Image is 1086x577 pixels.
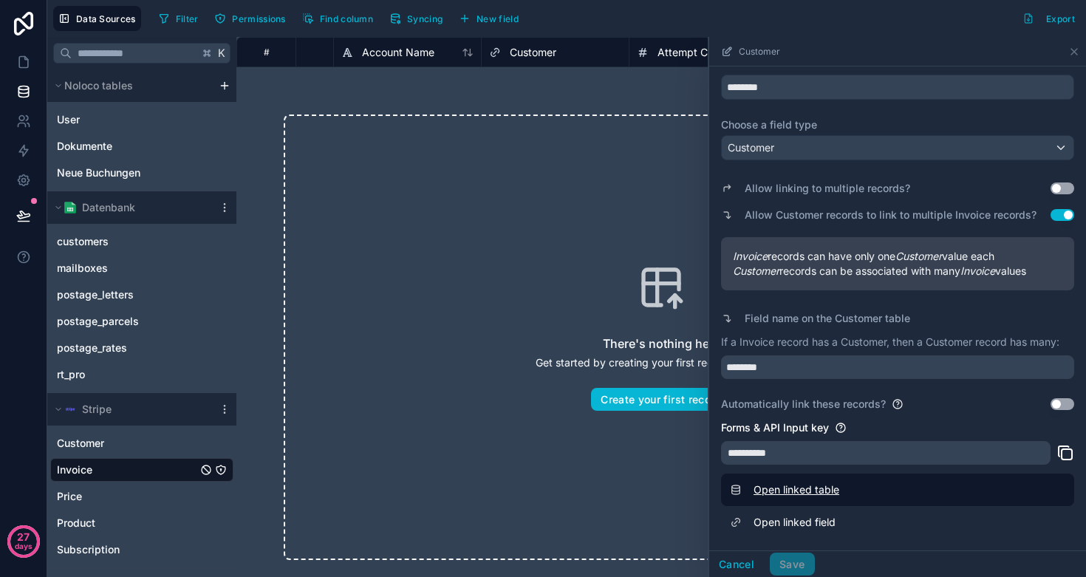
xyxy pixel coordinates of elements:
[603,335,720,352] h2: There's nothing here
[733,264,1062,279] span: records can be associated with many values
[50,511,233,535] div: Product
[209,7,296,30] a: Permissions
[176,13,199,24] span: Filter
[739,46,780,58] span: Customer
[384,7,454,30] a: Syncing
[50,310,233,333] div: postage_parcels
[745,181,910,196] label: Allow linking to multiple records?
[57,516,197,530] a: Product
[1046,13,1075,24] span: Export
[510,45,556,60] span: Customer
[216,48,227,58] span: K
[57,112,80,127] span: User
[57,314,197,329] a: postage_parcels
[320,13,373,24] span: Find column
[57,489,197,504] a: Price
[57,462,197,477] a: Invoice
[57,261,108,276] span: mailboxes
[57,139,112,154] span: Dokumente
[721,135,1074,160] button: Customer
[57,234,109,249] span: customers
[57,165,140,180] span: Neue Buchungen
[407,13,443,24] span: Syncing
[57,462,92,477] span: Invoice
[57,341,197,355] a: postage_rates
[57,234,197,249] a: customers
[50,75,213,96] button: Noloco tables
[57,542,120,557] span: Subscription
[960,264,995,277] em: Invoice
[50,108,233,132] div: User
[721,117,1074,132] label: Choose a field type
[477,13,519,24] span: New field
[64,202,76,214] img: Google Sheets logo
[232,13,285,24] span: Permissions
[50,134,233,158] div: Dokumente
[50,256,233,280] div: mailboxes
[57,367,85,382] span: rt_pro
[57,287,197,302] a: postage_letters
[82,200,135,215] span: Datenbank
[57,516,95,530] span: Product
[57,436,104,451] span: Customer
[895,250,942,262] em: Customer
[745,311,910,326] label: Field name on the Customer table
[17,530,30,544] p: 27
[248,47,284,58] div: #
[15,536,33,556] p: days
[82,402,112,417] span: Stripe
[50,485,233,508] div: Price
[50,431,233,455] div: Customer
[362,45,434,60] span: Account Name
[50,336,233,360] div: postage_rates
[209,7,290,30] button: Permissions
[721,420,829,435] label: Forms & API Input key
[50,363,233,386] div: rt_pro
[50,230,233,253] div: customers
[733,249,1062,264] span: records can have only one value each
[709,553,764,576] button: Cancel
[721,474,1074,506] a: Open linked table
[57,314,139,329] span: postage_parcels
[1017,6,1080,31] button: Export
[153,7,204,30] button: Filter
[57,341,127,355] span: postage_rates
[591,388,731,412] button: Create your first record
[50,538,233,561] div: Subscription
[733,264,779,277] em: Customer
[50,399,213,420] button: Stripe
[53,6,141,31] button: Data Sources
[57,139,182,154] a: Dokumente
[50,161,233,185] div: Neue Buchungen
[384,7,448,30] button: Syncing
[57,489,82,504] span: Price
[454,7,524,30] button: New field
[745,208,1037,222] label: Allow Customer records to link to multiple Invoice records?
[50,458,233,482] div: Invoice
[57,287,134,302] span: postage_letters
[297,7,378,30] button: Find column
[76,13,136,24] span: Data Sources
[50,197,213,218] button: Google Sheets logoDatenbank
[57,367,197,382] a: rt_pro
[721,506,1074,539] a: Open linked field
[64,78,133,93] span: Noloco tables
[57,165,182,180] a: Neue Buchungen
[733,250,768,262] em: Invoice
[64,403,76,415] img: svg+xml,%3c
[721,397,886,412] label: Automatically link these records?
[658,45,729,60] span: Attempt Count
[721,335,1074,349] p: If a Invoice record has a Customer, then a Customer record has many:
[50,283,233,307] div: postage_letters
[57,542,197,557] a: Subscription
[57,112,182,127] a: User
[57,261,197,276] a: mailboxes
[57,436,197,451] a: Customer
[536,355,788,370] p: Get started by creating your first record in this table
[728,140,774,155] span: Customer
